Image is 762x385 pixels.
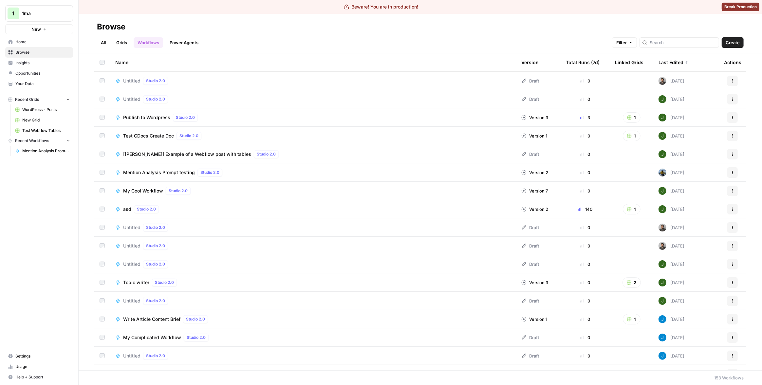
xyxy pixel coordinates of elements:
div: Browse [97,22,125,32]
button: Break Production [722,3,759,11]
span: Studio 2.0 [146,78,165,84]
div: [DATE] [659,169,684,176]
div: [DATE] [659,114,684,121]
img: in3glgvnhn2s7o88ssfh1l1h6f6j [659,169,666,176]
a: Settings [5,351,73,361]
button: Help + Support [5,372,73,382]
a: My Cool WorkflowStudio 2.0 [115,187,511,195]
span: Studio 2.0 [155,280,174,285]
div: Version 1 [521,316,547,322]
div: [DATE] [659,334,684,341]
span: Mention Analysis Prompt testing [22,148,70,154]
div: [DATE] [659,132,684,140]
a: Test Webflow Tables [12,125,73,136]
a: Topic writerStudio 2.0 [115,279,511,286]
img: 5v0yozua856dyxnw4lpcp45mgmzh [659,279,666,286]
span: Browse [15,49,70,55]
div: 0 [566,353,604,359]
img: 16hj2zu27bdcdvv6x26f6v9ttfr9 [659,77,666,85]
div: 140 [566,206,604,212]
span: Untitled [123,298,140,304]
button: 1 [623,131,641,141]
span: Studio 2.0 [186,316,205,322]
div: Name [115,53,511,71]
span: Studio 2.0 [137,206,156,212]
img: 5v0yozua856dyxnw4lpcp45mgmzh [659,95,666,103]
a: Grids [112,37,131,48]
div: [DATE] [659,224,684,231]
div: [DATE] [659,279,684,286]
span: Studio 2.0 [146,243,165,249]
img: 5v0yozua856dyxnw4lpcp45mgmzh [659,205,666,213]
div: 0 [566,334,604,341]
img: 5v0yozua856dyxnw4lpcp45mgmzh [659,132,666,140]
span: Studio 2.0 [146,298,165,304]
div: Draft [521,261,539,267]
span: Untitled [123,243,140,249]
img: 5v0yozua856dyxnw4lpcp45mgmzh [659,114,666,121]
a: Write Article Content BriefStudio 2.0 [115,315,511,323]
span: Untitled [123,261,140,267]
span: Usage [15,364,70,370]
div: [DATE] [659,370,684,378]
div: Version 1 [521,133,547,139]
a: New Grid [12,115,73,125]
div: Version 3 [521,279,548,286]
img: 5v0yozua856dyxnw4lpcp45mgmzh [659,150,666,158]
span: Studio 2.0 [169,188,188,194]
div: Last Edited [659,53,689,71]
div: Version 2 [521,169,548,176]
span: Help + Support [15,374,70,380]
a: UntitledStudio 2.0 [115,77,511,85]
span: Insights [15,60,70,66]
a: Opportunities [5,68,73,79]
button: Recent Grids [5,95,73,104]
span: 1ma [22,10,62,17]
div: Draft [521,151,539,157]
span: My Complicated Workflow [123,334,181,341]
a: Home [5,37,73,47]
img: 5v0yozua856dyxnw4lpcp45mgmzh [659,187,666,195]
div: 0 [566,96,604,102]
button: 2 [623,277,641,288]
span: Studio 2.0 [187,335,206,340]
span: Studio 2.0 [146,96,165,102]
div: Draft [521,224,539,231]
span: Studio 2.0 [146,261,165,267]
a: Power Agents [166,37,202,48]
span: Create [726,39,740,46]
span: Filter [616,39,627,46]
a: WordPress - Posts [12,104,73,115]
a: Insights [5,58,73,68]
a: Testing WorkflowStudio 2.0 [115,370,511,378]
img: eb87mzrctu27fwbhe3s7kmyh4m12 [659,352,666,360]
span: Mention Analysis Prompt testing [123,169,195,176]
button: 1 [623,112,641,123]
div: Version 2 [521,206,548,212]
button: Create [722,37,744,48]
span: Test GDocs Create Doc [123,133,174,139]
span: Your Data [15,81,70,87]
button: Workspace: 1ma [5,5,73,22]
div: 0 [566,78,604,84]
div: Version [521,53,539,71]
div: Draft [521,78,539,84]
a: My Complicated WorkflowStudio 2.0 [115,334,511,341]
div: [DATE] [659,150,684,158]
div: [DATE] [659,242,684,250]
a: UntitledStudio 2.0 [115,242,511,250]
a: All [97,37,110,48]
div: Version 7 [521,188,548,194]
a: UntitledStudio 2.0 [115,95,511,103]
div: Total Runs (7d) [566,53,600,71]
button: Filter [612,37,637,48]
img: 5v0yozua856dyxnw4lpcp45mgmzh [659,260,666,268]
img: eb87mzrctu27fwbhe3s7kmyh4m12 [659,334,666,341]
span: [[PERSON_NAME]] Example of a Webflow post with tables [123,151,251,157]
span: 1 [12,9,15,17]
a: Mention Analysis Prompt testingStudio 2.0 [115,169,511,176]
div: Linked Grids [615,53,643,71]
span: My Cool Workflow [123,188,163,194]
span: Publish to Wordpress [123,114,170,121]
div: 0 [566,298,604,304]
